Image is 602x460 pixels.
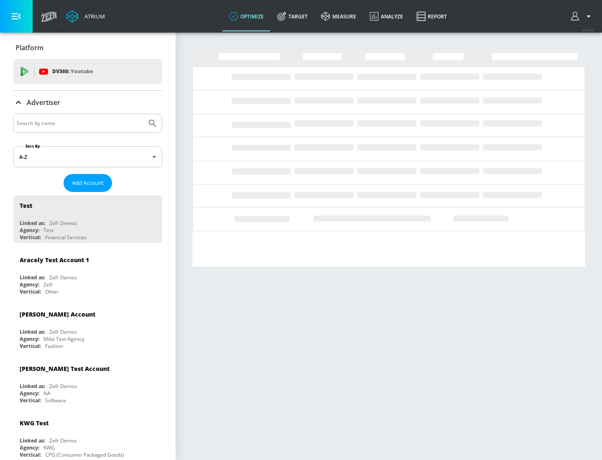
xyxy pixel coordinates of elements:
div: NA [43,390,51,397]
div: Fashion [45,342,63,350]
div: Linked as: [20,274,45,281]
div: Zefr Demos [49,437,77,444]
div: Atrium [81,13,105,20]
div: TestLinked as:Zefr DemosAgency:TestVertical:Financial Services [13,195,162,243]
div: Linked as: [20,328,45,335]
div: Other [45,288,59,295]
div: [PERSON_NAME] AccountLinked as:Zefr DemosAgency:Mike Test AgencyVertical:Fashion [13,304,162,352]
label: Sort By [24,143,42,149]
div: Linked as: [20,383,45,390]
div: Mike Test Agency [43,335,84,342]
div: Zefr Demos [49,328,77,335]
div: Agency: [20,444,39,451]
a: Atrium [66,10,105,23]
div: Zefr Demos [49,383,77,390]
p: Advertiser [27,98,60,107]
div: Aracely Test Account 1 [20,256,89,264]
span: Add Account [72,178,104,188]
a: Report [410,1,454,31]
div: Financial Services [45,234,87,241]
div: Linked as: [20,437,45,444]
div: CPG (Consumer Packaged Goods) [45,451,124,458]
a: Target [270,1,314,31]
div: Agency: [20,227,39,234]
div: A-Z [13,146,162,167]
div: Vertical: [20,397,41,404]
div: Vertical: [20,288,41,295]
div: Software [45,397,66,404]
button: Add Account [64,174,112,192]
div: DV360: Youtube [13,59,162,84]
div: [PERSON_NAME] Account [20,310,95,318]
div: Vertical: [20,234,41,241]
div: [PERSON_NAME] Test AccountLinked as:Zefr DemosAgency:NAVertical:Software [13,358,162,406]
div: Aracely Test Account 1Linked as:Zefr DemosAgency:ZefrVertical:Other [13,250,162,297]
div: Vertical: [20,342,41,350]
a: measure [314,1,363,31]
div: Zefr Demos [49,220,77,227]
div: Advertiser [13,91,162,114]
div: KWG [43,444,55,451]
p: Platform [15,43,43,52]
input: Search by name [17,118,143,129]
p: Youtube [71,67,93,76]
div: [PERSON_NAME] Test Account [20,365,110,373]
div: Zefr Demos [49,274,77,281]
a: Analyze [363,1,410,31]
a: optimize [222,1,270,31]
div: Vertical: [20,451,41,458]
span: v 4.24.0 [582,28,594,32]
p: DV360: [52,67,93,76]
div: Agency: [20,390,39,397]
div: Linked as: [20,220,45,227]
div: Test [20,202,32,210]
div: Agency: [20,335,39,342]
div: Test [43,227,54,234]
div: Platform [13,36,162,59]
div: Agency: [20,281,39,288]
div: Zefr [43,281,53,288]
div: KWG Test [20,419,48,427]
